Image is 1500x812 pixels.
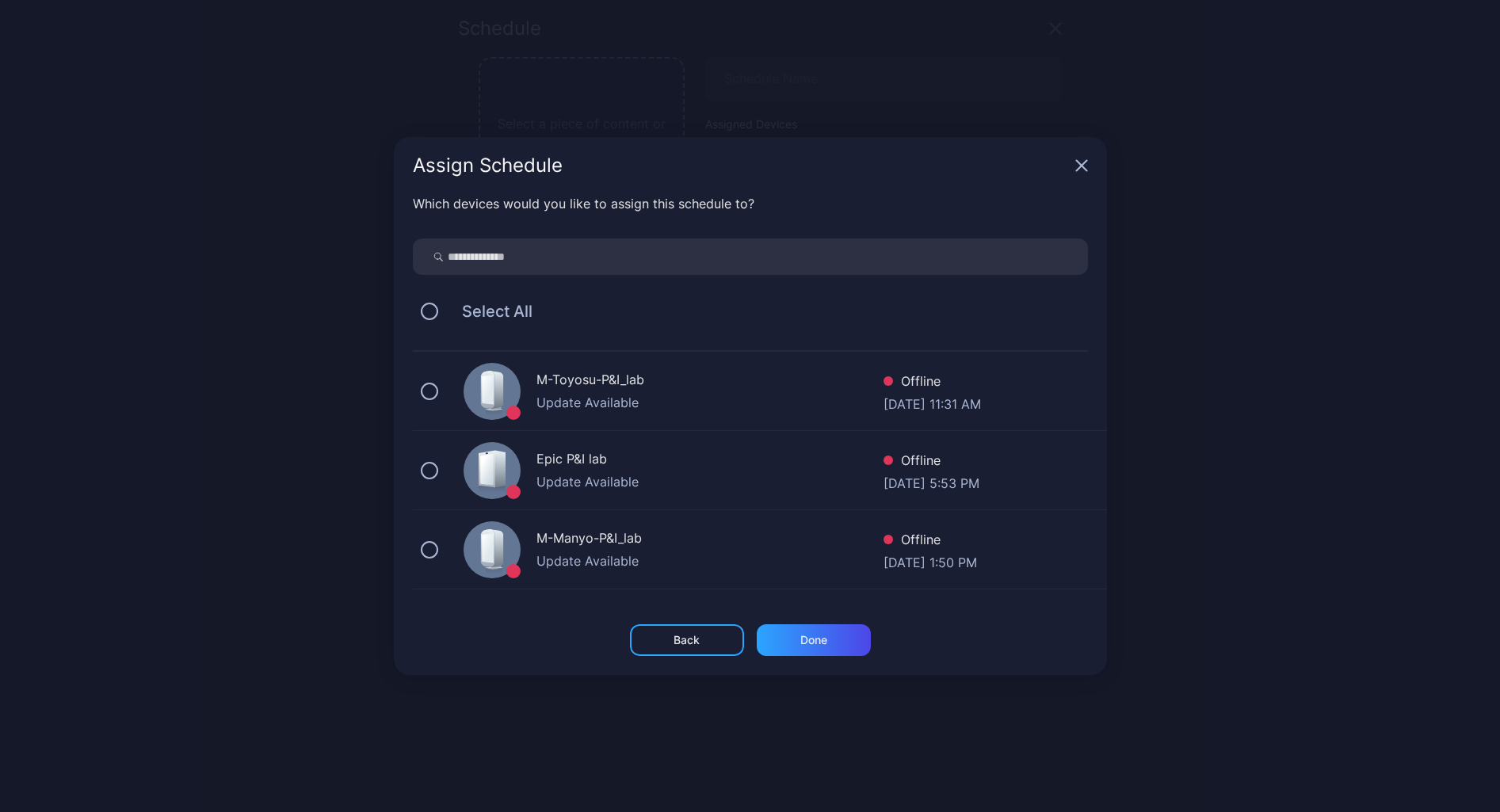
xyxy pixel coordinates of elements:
div: Offline [884,451,979,474]
div: Done [800,634,827,646]
button: Done [757,624,871,656]
div: M-Manyo-P&I_lab [536,528,884,551]
div: [DATE] 11:31 AM [884,395,981,410]
div: Which devices would you like to assign this schedule to? [413,194,1088,213]
div: [DATE] 1:50 PM [884,553,977,569]
span: Select All [446,302,532,321]
div: Offline [884,530,977,553]
div: Update Available [536,551,884,570]
div: [DATE] 5:53 PM [884,474,979,490]
div: Assign Schedule [413,156,1069,175]
button: Back [630,624,744,656]
div: Update Available [536,393,884,412]
div: Offline [884,372,981,395]
div: Back [674,634,700,646]
div: Epic P&I lab [536,449,884,472]
div: Update Available [536,472,884,491]
div: M-Toyosu-P&I_lab [536,370,884,393]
